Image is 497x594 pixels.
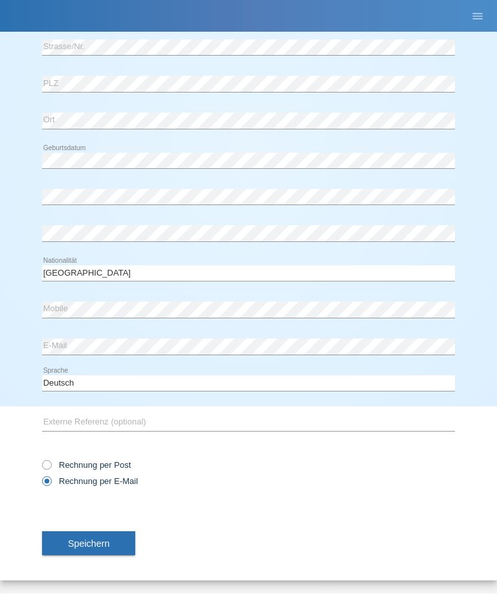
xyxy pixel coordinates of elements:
[42,477,138,487] label: Rechnung per E-Mail
[42,532,135,556] button: Speichern
[471,10,484,23] i: menu
[465,12,491,20] a: menu
[42,461,50,477] input: Rechnung per Post
[42,477,50,493] input: Rechnung per E-Mail
[68,539,109,549] span: Speichern
[42,461,131,470] label: Rechnung per Post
